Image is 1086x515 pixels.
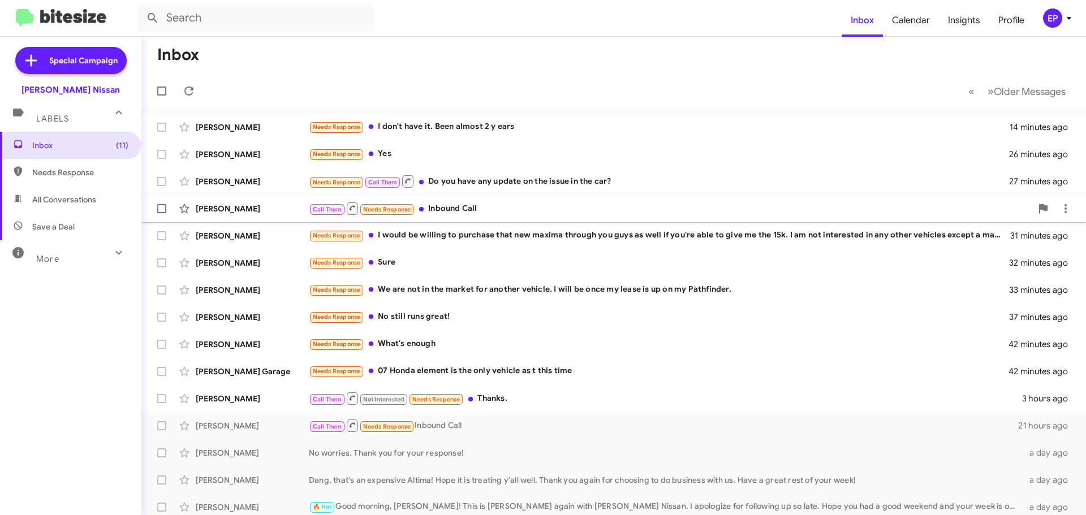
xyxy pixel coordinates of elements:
[981,80,1072,103] button: Next
[309,418,1018,432] div: Inbound Call
[196,366,309,377] div: [PERSON_NAME] Garage
[363,206,411,213] span: Needs Response
[196,284,309,296] div: [PERSON_NAME]
[196,501,309,513] div: [PERSON_NAME]
[309,474,1023,486] div: Dang, that's an expensive Altima! Hope it is treating y'all well. Thank you again for choosing to...
[1010,230,1077,241] div: 31 minutes ago
[842,4,883,37] a: Inbox
[368,179,398,186] span: Call Them
[313,396,342,403] span: Call Them
[1022,393,1077,404] div: 3 hours ago
[309,201,1032,215] div: Inbound Call
[412,396,460,403] span: Needs Response
[313,286,361,293] span: Needs Response
[196,149,309,160] div: [PERSON_NAME]
[1010,122,1077,133] div: 14 minutes ago
[994,85,1066,98] span: Older Messages
[196,393,309,404] div: [PERSON_NAME]
[1023,474,1077,486] div: a day ago
[309,174,1009,188] div: Do you have any update on the issue in the car?
[196,339,309,350] div: [PERSON_NAME]
[196,420,309,431] div: [PERSON_NAME]
[196,203,309,214] div: [PERSON_NAME]
[939,4,989,37] a: Insights
[137,5,374,32] input: Search
[1009,176,1077,187] div: 27 minutes ago
[49,55,118,66] span: Special Campaign
[309,148,1009,161] div: Yes
[313,150,361,158] span: Needs Response
[309,283,1009,296] div: We are not in the market for another vehicle. I will be once my lease is up on my Pathfinder.
[962,80,1072,103] nav: Page navigation example
[313,503,332,510] span: 🔥 Hot
[363,396,405,403] span: Not Interested
[32,194,96,205] span: All Conversations
[309,256,1009,269] div: Sure
[1009,311,1077,323] div: 37 minutes ago
[309,500,1023,513] div: Good morning, [PERSON_NAME]! This is [PERSON_NAME] again with [PERSON_NAME] Nissan. I apologize f...
[196,122,309,133] div: [PERSON_NAME]
[309,391,1022,405] div: Thanks.
[989,4,1033,37] a: Profile
[36,114,69,124] span: Labels
[313,259,361,266] span: Needs Response
[309,447,1023,458] div: No worries. Thank you for your response!
[116,140,128,151] span: (11)
[157,46,199,64] h1: Inbox
[313,367,361,375] span: Needs Response
[196,447,309,458] div: [PERSON_NAME]
[196,311,309,323] div: [PERSON_NAME]
[363,423,411,430] span: Needs Response
[32,221,75,232] span: Save a Deal
[196,230,309,241] div: [PERSON_NAME]
[313,313,361,321] span: Needs Response
[1009,149,1077,160] div: 26 minutes ago
[309,337,1009,350] div: What's enough
[1043,8,1062,28] div: EP
[196,474,309,486] div: [PERSON_NAME]
[1018,420,1077,431] div: 21 hours ago
[309,365,1009,378] div: 07 Honda element is the only vehicle as t this time
[1009,257,1077,269] div: 32 minutes ago
[309,310,1009,323] div: No still runs great!
[309,229,1010,242] div: I would be willing to purchase that new maxima through you guys as well if you're able to give me...
[309,120,1010,133] div: I don't have it. Been almost 2 y ears
[1023,501,1077,513] div: a day ago
[313,340,361,348] span: Needs Response
[1009,366,1077,377] div: 42 minutes ago
[313,206,342,213] span: Call Them
[196,176,309,187] div: [PERSON_NAME]
[36,254,59,264] span: More
[313,232,361,239] span: Needs Response
[313,179,361,186] span: Needs Response
[968,84,975,98] span: «
[196,257,309,269] div: [PERSON_NAME]
[32,167,128,178] span: Needs Response
[883,4,939,37] a: Calendar
[15,47,127,74] a: Special Campaign
[313,123,361,131] span: Needs Response
[21,84,120,96] div: [PERSON_NAME] Nissan
[1033,8,1074,28] button: EP
[1009,284,1077,296] div: 33 minutes ago
[988,84,994,98] span: »
[1023,447,1077,458] div: a day ago
[1009,339,1077,350] div: 42 minutes ago
[313,423,342,430] span: Call Them
[32,140,128,151] span: Inbox
[962,80,981,103] button: Previous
